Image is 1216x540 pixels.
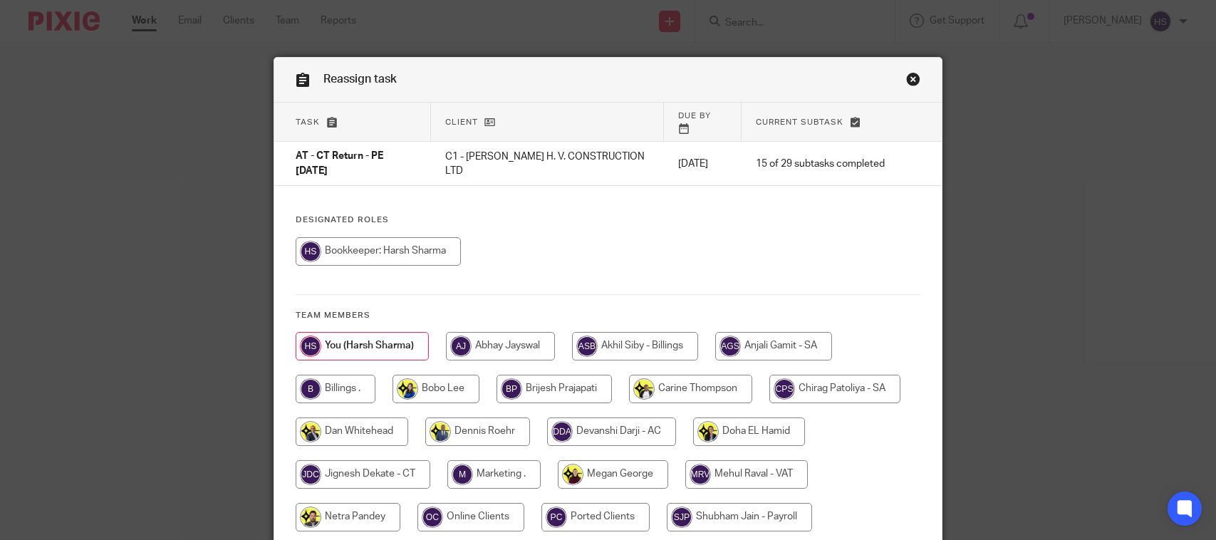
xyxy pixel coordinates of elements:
[296,310,920,321] h4: Team members
[678,112,711,120] span: Due by
[445,118,478,126] span: Client
[445,150,650,179] p: C1 - [PERSON_NAME] H. V. CONSTRUCTION LTD
[756,118,843,126] span: Current subtask
[906,72,920,91] a: Close this dialog window
[296,214,920,226] h4: Designated Roles
[296,118,320,126] span: Task
[323,73,397,85] span: Reassign task
[296,152,383,177] span: AT - CT Return - PE [DATE]
[742,142,899,186] td: 15 of 29 subtasks completed
[678,157,727,171] p: [DATE]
